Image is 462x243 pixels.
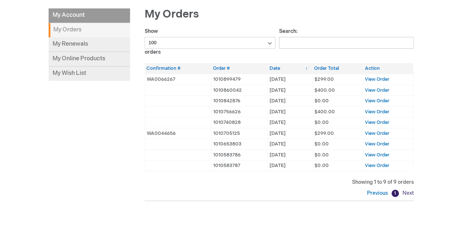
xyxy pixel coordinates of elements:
td: 1010740828 [211,117,267,128]
span: My Orders [145,8,199,21]
td: [DATE] [268,85,313,96]
a: View Order [365,98,389,104]
a: My Wish List [49,67,130,81]
td: [DATE] [268,160,313,171]
td: WA0044656 [145,128,211,139]
span: $0.00 [314,141,329,147]
span: $299.00 [314,76,334,82]
td: 1010899479 [211,74,267,85]
span: $0.00 [314,152,329,158]
strong: My Orders [49,23,130,37]
a: My Renewals [49,37,130,52]
span: $0.00 [314,119,329,125]
td: 1010653803 [211,139,267,150]
td: [DATE] [268,74,313,85]
span: $299.00 [314,130,334,136]
td: [DATE] [268,139,313,150]
td: 1010860042 [211,85,267,96]
span: $400.00 [314,87,335,93]
a: View Order [365,141,389,147]
a: View Order [365,130,389,136]
a: View Order [365,109,389,115]
td: 1010842876 [211,96,267,107]
td: [DATE] [268,149,313,160]
a: View Order [365,152,389,158]
a: View Order [365,163,389,168]
th: Order #: activate to sort column ascending [211,63,267,74]
td: 1010705125 [211,128,267,139]
th: Action: activate to sort column ascending [363,63,413,74]
span: $0.00 [314,98,329,104]
label: Show orders [145,28,276,55]
td: [DATE] [268,128,313,139]
td: [DATE] [268,96,313,107]
th: Date: activate to sort column ascending [268,63,313,74]
a: View Order [365,119,389,125]
td: 1010583787 [211,160,267,171]
td: 1010583786 [211,149,267,160]
a: Previous [367,190,390,196]
a: View Order [365,76,389,82]
a: My Online Products [49,52,130,67]
a: View Order [365,87,389,93]
span: $400.00 [314,109,335,115]
th: Confirmation #: activate to sort column ascending [145,63,211,74]
td: [DATE] [268,117,313,128]
select: Showorders [145,37,276,49]
td: [DATE] [268,106,313,117]
td: WA0066267 [145,74,211,85]
span: $0.00 [314,163,329,168]
td: 1010756626 [211,106,267,117]
div: Showing 1 to 9 of 9 orders [145,179,414,186]
th: Order Total: activate to sort column ascending [312,63,363,74]
a: Next [401,190,414,196]
input: Search: [279,37,414,49]
label: Search: [279,28,414,46]
a: 1 [392,190,399,197]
